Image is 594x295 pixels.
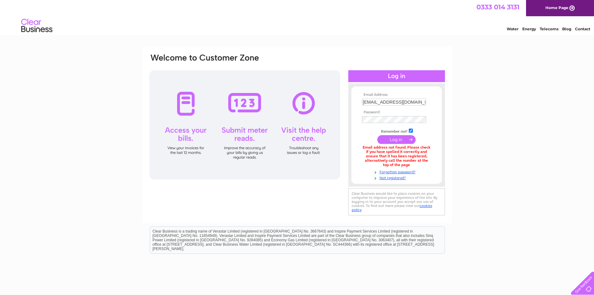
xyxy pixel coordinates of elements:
div: Email address not found. Please check if you have spelled it correctly and ensure that it has bee... [362,145,431,167]
a: cookies policy [352,204,432,212]
th: Password: [360,110,433,115]
input: Submit [377,135,416,144]
td: Remember me? [360,128,433,134]
a: Telecoms [540,27,558,31]
a: Energy [522,27,536,31]
img: logo.png [21,16,53,35]
div: Clear Business would like to place cookies on your computer to improve your experience of the sit... [348,188,445,215]
a: Water [507,27,519,31]
a: Not registered? [362,175,433,180]
a: 0333 014 3131 [476,3,519,11]
a: Forgotten password? [362,169,433,175]
a: Contact [575,27,590,31]
a: Blog [562,27,571,31]
th: Email Address: [360,93,433,97]
div: Clear Business is a trading name of Verastar Limited (registered in [GEOGRAPHIC_DATA] No. 3667643... [150,3,445,30]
